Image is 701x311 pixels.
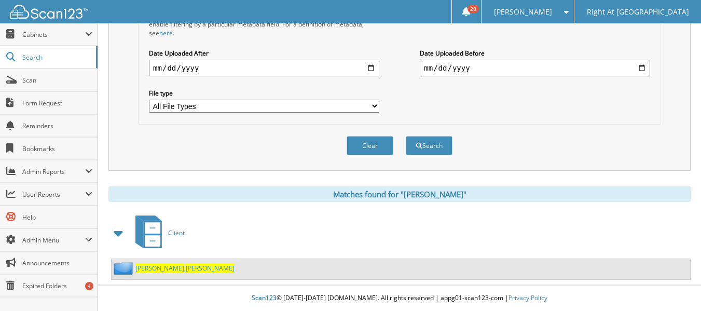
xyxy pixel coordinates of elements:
[494,9,552,15] span: [PERSON_NAME]
[149,60,379,76] input: start
[420,60,650,76] input: end
[149,11,379,37] div: All metadata fields are searched by default. Select a cabinet with metadata to enable filtering b...
[114,262,135,275] img: folder2.png
[22,281,92,290] span: Expired Folders
[252,293,277,302] span: Scan123
[22,190,85,199] span: User Reports
[22,30,85,39] span: Cabinets
[22,144,92,153] span: Bookmarks
[508,293,547,302] a: Privacy Policy
[22,167,85,176] span: Admin Reports
[22,121,92,130] span: Reminders
[22,213,92,222] span: Help
[347,136,393,155] button: Clear
[10,5,88,19] img: scan123-logo-white.svg
[159,29,173,37] a: here
[22,76,92,85] span: Scan
[149,89,379,98] label: File type
[85,282,93,290] div: 4
[420,49,650,58] label: Date Uploaded Before
[108,186,691,202] div: Matches found for "[PERSON_NAME]"
[168,228,185,237] span: Client
[587,9,689,15] span: Right At [GEOGRAPHIC_DATA]
[22,99,92,107] span: Form Request
[22,236,85,245] span: Admin Menu
[186,264,235,273] span: [PERSON_NAME]
[129,212,185,253] a: Client
[406,136,452,155] button: Search
[468,5,479,13] span: 20
[22,53,91,62] span: Search
[22,259,92,267] span: Announcements
[135,264,184,273] span: [PERSON_NAME]
[649,261,701,311] iframe: Chat Widget
[149,49,379,58] label: Date Uploaded After
[98,286,701,311] div: © [DATE]-[DATE] [DOMAIN_NAME]. All rights reserved | appg01-scan123-com |
[135,264,235,273] a: [PERSON_NAME],[PERSON_NAME]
